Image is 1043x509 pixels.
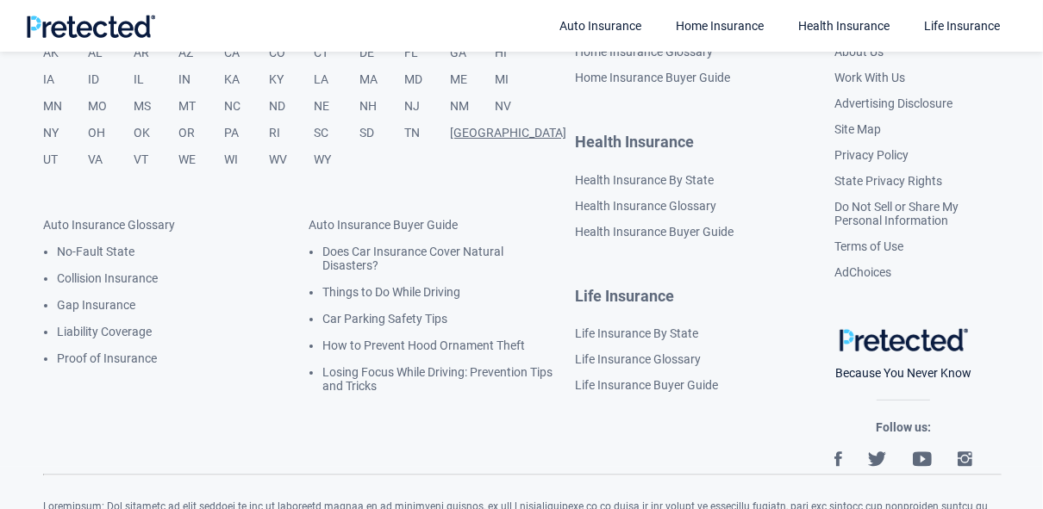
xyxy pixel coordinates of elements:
a: Do Not Sell or Share My Personal Information [834,200,959,227]
a: DE [359,46,404,72]
a: NE [314,99,359,126]
a: Advertising Disclosure [834,96,952,110]
a: AdChoices [834,265,891,279]
a: Work With Us [834,71,905,84]
span: Because You Never Know [834,366,972,380]
a: CA [224,46,269,72]
a: Health Insurance By State [575,173,714,187]
a: Auto Insurance Buyer Guide [309,218,458,232]
a: WE [178,152,223,179]
a: Terms of Use [834,239,903,253]
a: NY [43,126,88,152]
a: ID [88,72,133,99]
a: NC [224,99,269,126]
a: OR [178,126,223,152]
img: Instagram [958,451,972,467]
a: Health Insurance [575,133,740,152]
a: State Privacy Rights [834,174,942,188]
a: MS [134,99,178,126]
a: MA [359,72,404,99]
a: Health Insurance Buyer Guide [575,225,734,239]
a: PA [224,126,269,152]
a: UT [43,152,88,179]
a: Losing Focus While Driving: Prevention Tips and Tricks [322,365,553,393]
a: Life Insurance [575,288,740,306]
a: AK [43,46,88,72]
a: CO [269,46,314,72]
a: NJ [404,99,449,126]
a: CT [314,46,359,72]
a: No-Fault State [57,245,134,258]
a: IA [43,72,88,99]
a: NM [450,99,495,126]
a: GA [450,46,495,72]
img: Twitter [868,451,887,467]
a: Auto Insurance Glossary [43,218,175,232]
a: Collision Insurance [57,271,158,285]
a: ME [450,72,495,99]
a: MO [88,99,133,126]
a: OK [134,126,178,152]
a: SD [359,126,404,152]
a: ND [269,99,314,126]
a: FL [404,46,449,72]
a: WI [224,152,269,179]
a: Gap Insurance [57,298,135,312]
a: Does Car Insurance Cover Natural Disasters? [322,245,503,272]
a: WV [269,152,314,179]
img: Pretected Logo [26,15,155,38]
a: Car Parking Safety Tips [322,312,447,326]
img: Pretected Logo [840,328,968,351]
a: VA [88,152,133,179]
a: NV [495,99,540,126]
a: Life Insurance By State [575,326,698,340]
a: AL [88,46,133,72]
a: Proof of Insurance [57,351,157,365]
a: MN [43,99,88,126]
a: AR [134,46,178,72]
a: LA [314,72,359,99]
a: KA [224,72,269,99]
a: IN [178,72,223,99]
a: Site Map [834,122,881,136]
a: RI [269,126,314,152]
a: Life Insurance Glossary [575,352,701,366]
span: Follow us: [876,420,931,434]
a: Life Insurance Buyer Guide [575,378,718,392]
a: SC [314,126,359,152]
a: HI [495,46,540,72]
a: Liability Coverage [57,325,152,338]
a: Privacy Policy [834,148,909,162]
a: Health Insurance Glossary [575,199,716,213]
a: AZ [178,46,223,72]
a: VT [134,152,178,179]
a: [GEOGRAPHIC_DATA] [450,126,566,152]
a: OH [88,126,133,152]
a: KY [269,72,314,99]
a: TN [404,126,449,152]
a: IL [134,72,178,99]
a: Things to Do While Driving [322,285,460,299]
a: How to Prevent Hood Ornament Theft [322,338,525,352]
img: Facebook [834,451,842,467]
a: MI [495,72,540,99]
a: WY [314,152,359,179]
a: Home Insurance Buyer Guide [575,71,730,84]
img: YouTube [913,451,932,467]
a: MT [178,99,223,126]
a: NH [359,99,404,126]
a: MD [404,72,449,99]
